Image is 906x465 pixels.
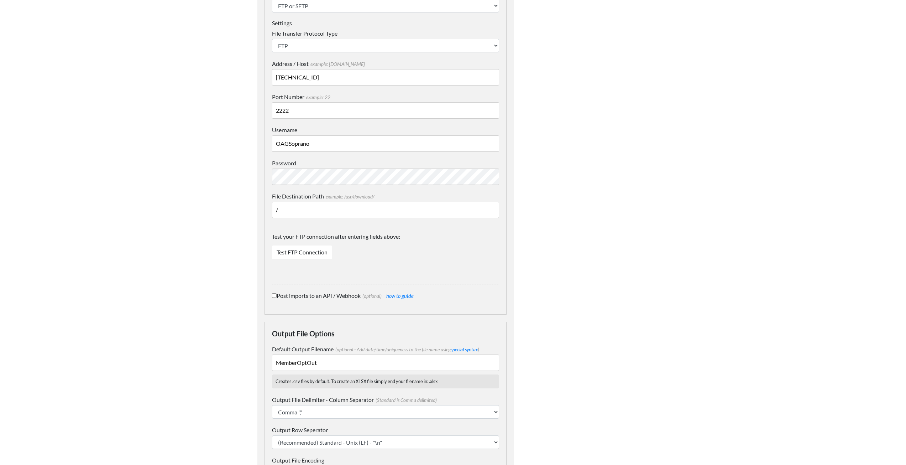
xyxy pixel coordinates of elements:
span: example: /usr/download/ [324,194,375,200]
label: Output Row Seperator [272,426,499,434]
label: Output File Encoding [272,456,499,465]
input: example filename: leads_from_hubspot_{MMDDYYYY} [272,355,499,371]
p: Creates .csv files by default. To create an XLSX file simply end your filename in: .xlsx [272,374,499,388]
span: (Standard is Comma delimited) [374,397,437,403]
label: Username [272,126,499,134]
span: (optional) [361,293,382,299]
label: File Destination Path [272,192,499,201]
label: Test your FTP connection after entering fields above: [272,232,499,244]
a: special syntax [451,347,478,352]
label: File Transfer Protocol Type [272,29,499,38]
span: example: [DOMAIN_NAME] [309,61,365,67]
a: how to guide [386,293,414,299]
a: Test FTP Connection [272,246,332,259]
h4: Output File Options [272,329,499,338]
label: Address / Host [272,60,499,68]
iframe: Drift Widget Chat Controller [870,429,897,456]
label: Port Number [272,93,499,101]
h6: Settings [272,20,499,26]
span: example: 22 [304,94,330,100]
span: (optional - Add date/time/uniqueness to the file name using ) [334,347,479,352]
label: Default Output Filename [272,345,499,353]
input: Post imports to an API / Webhook(optional) how to guide [272,293,277,298]
label: Output File Delimiter - Column Separator [272,396,499,404]
label: Post imports to an API / Webhook [272,291,499,300]
label: Password [272,159,499,167]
